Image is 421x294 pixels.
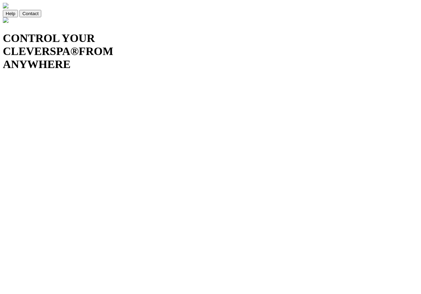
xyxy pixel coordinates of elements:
span: ® [70,45,79,57]
h1: CONTROL YOUR CLEVERSPA FROM ANYWHERE [3,32,418,71]
span: Help [6,11,15,16]
span: Contact [22,11,38,16]
button: Contact [19,10,41,17]
button: Help arrow down [3,10,18,17]
img: link-animated.gif [3,17,8,23]
img: cleverlink.png [3,3,8,8]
